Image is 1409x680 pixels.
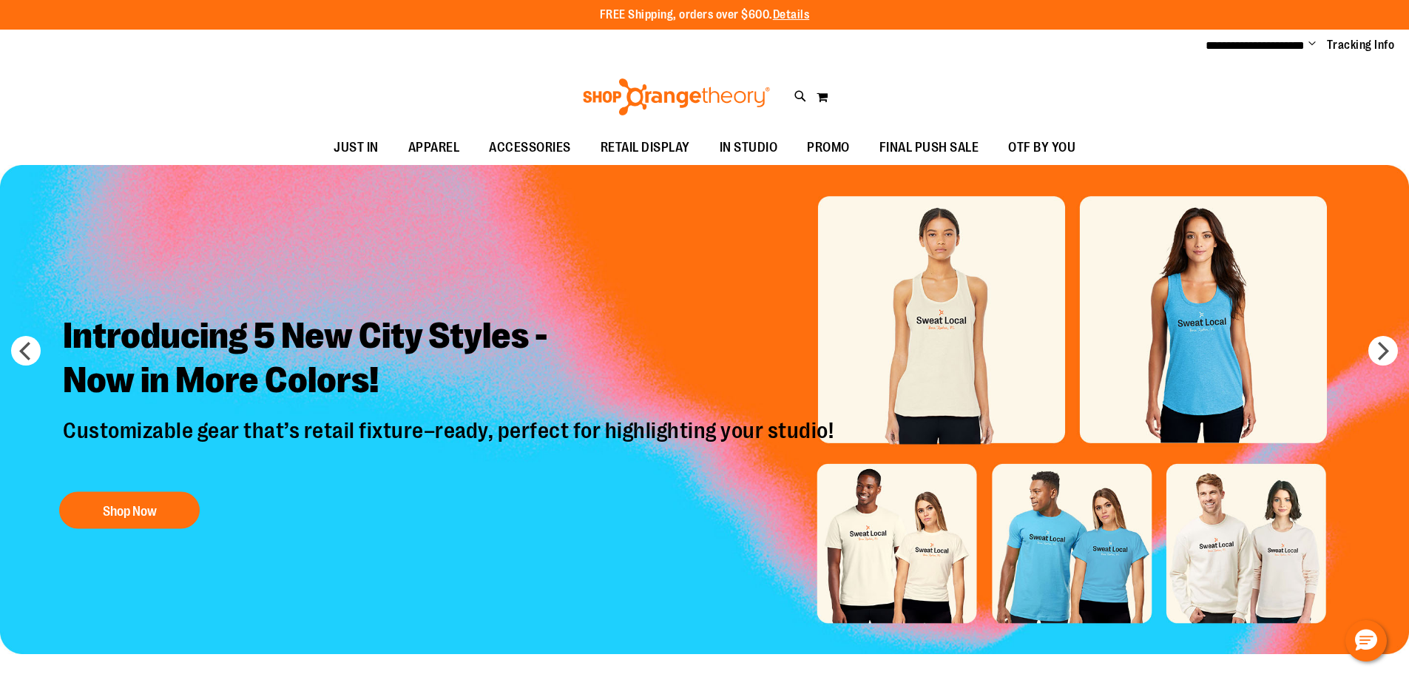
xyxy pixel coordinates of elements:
a: IN STUDIO [705,131,793,165]
h2: Introducing 5 New City Styles - Now in More Colors! [52,302,848,417]
span: OTF BY YOU [1008,131,1075,164]
p: FREE Shipping, orders over $600. [600,7,810,24]
span: APPAREL [408,131,460,164]
button: Account menu [1308,38,1316,53]
a: Tracking Info [1327,37,1395,53]
a: JUST IN [319,131,393,165]
a: OTF BY YOU [993,131,1090,165]
p: Customizable gear that’s retail fixture–ready, perfect for highlighting your studio! [52,417,848,477]
button: next [1368,336,1398,366]
button: Hello, have a question? Let’s chat. [1345,620,1387,662]
span: ACCESSORIES [489,131,571,164]
span: IN STUDIO [720,131,778,164]
span: RETAIL DISPLAY [601,131,690,164]
a: ACCESSORIES [474,131,586,165]
a: Details [773,8,810,21]
a: APPAREL [393,131,475,165]
button: Shop Now [59,491,200,528]
img: Shop Orangetheory [581,78,772,115]
button: prev [11,336,41,366]
span: PROMO [807,131,850,164]
a: PROMO [792,131,865,165]
span: JUST IN [334,131,379,164]
a: FINAL PUSH SALE [865,131,994,165]
a: Introducing 5 New City Styles -Now in More Colors! Customizable gear that’s retail fixture–ready,... [52,302,848,536]
span: FINAL PUSH SALE [879,131,979,164]
a: RETAIL DISPLAY [586,131,705,165]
